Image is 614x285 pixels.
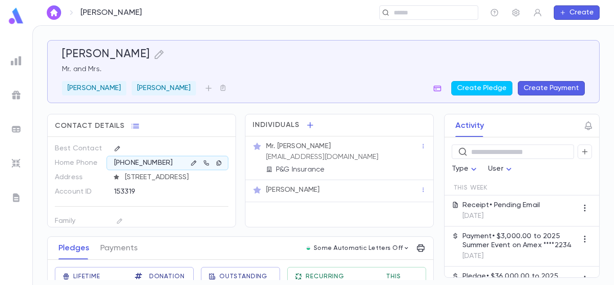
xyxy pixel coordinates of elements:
p: Account ID [55,185,107,199]
img: batches_grey.339ca447c9d9533ef1741baa751efc33.svg [11,124,22,135]
img: reports_grey.c525e4749d1bce6a11f5fe2a8de1b229.svg [11,55,22,66]
p: Best Contact [55,141,107,156]
p: [DATE] [463,212,540,221]
div: [PERSON_NAME] [132,81,196,95]
img: imports_grey.530a8a0e642e233f2baf0ef88e8c9fcb.svg [11,158,22,169]
button: Pledges [58,237,89,259]
p: [DATE] [463,252,578,261]
p: Payment • $3,000.00 to 2025 Summer Event on Amex ****2234 [463,232,578,250]
p: [PERSON_NAME] [137,84,191,93]
span: Type [452,165,469,172]
span: [STREET_ADDRESS] [121,173,229,182]
img: logo [7,7,25,25]
span: This Week [454,184,488,191]
p: Some Automatic Letters Off [314,244,403,252]
p: Mr. and Mrs. [62,65,585,74]
img: campaigns_grey.99e729a5f7ee94e3726e6486bddda8f1.svg [11,90,22,100]
span: Individuals [253,121,299,130]
p: [EMAIL_ADDRESS][DOMAIN_NAME] [266,153,378,162]
button: Activity [455,114,484,137]
img: letters_grey.7941b92b52307dd3b8a917253454ce1c.svg [11,192,22,203]
p: [PHONE_NUMBER] [114,158,173,167]
button: Some Automatic Letters Off [303,242,414,254]
span: Outstanding [219,273,267,280]
button: Payments [100,237,138,259]
p: [PERSON_NAME] [80,8,142,18]
button: Create Pledge [451,81,512,95]
p: Family [55,214,107,228]
p: [PERSON_NAME] [67,84,121,93]
button: Create [554,5,600,20]
p: Mr. [PERSON_NAME] [266,142,331,151]
p: [PERSON_NAME] [266,185,320,195]
button: Create Payment [518,81,585,95]
img: home_white.a664292cf8c1dea59945f0da9f25487c.svg [49,9,59,16]
h5: [PERSON_NAME] [62,48,150,61]
p: Home Phone [55,156,107,170]
span: Contact Details [55,122,125,131]
div: [PERSON_NAME] [62,81,126,95]
p: Address [55,170,107,185]
div: User [488,160,514,178]
p: P&G Insurance [276,165,325,174]
div: Type [452,160,480,178]
div: 153319 [114,185,205,198]
span: User [488,165,503,172]
p: Receipt • Pending Email [463,201,540,210]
